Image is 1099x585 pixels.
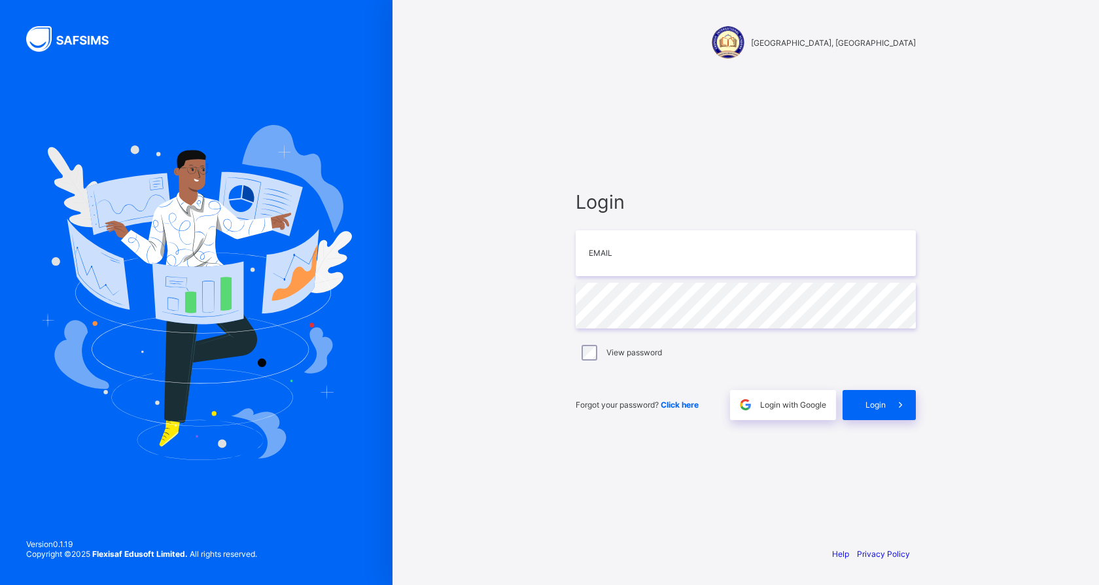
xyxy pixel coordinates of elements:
[26,26,124,52] img: SAFSIMS Logo
[661,400,699,410] a: Click here
[832,549,849,559] a: Help
[760,400,826,410] span: Login with Google
[576,190,916,213] span: Login
[26,549,257,559] span: Copyright © 2025 All rights reserved.
[41,125,352,460] img: Hero Image
[576,400,699,410] span: Forgot your password?
[606,347,662,357] label: View password
[865,400,886,410] span: Login
[738,397,753,412] img: google.396cfc9801f0270233282035f929180a.svg
[751,38,916,48] span: [GEOGRAPHIC_DATA], [GEOGRAPHIC_DATA]
[26,539,257,549] span: Version 0.1.19
[857,549,910,559] a: Privacy Policy
[92,549,188,559] strong: Flexisaf Edusoft Limited.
